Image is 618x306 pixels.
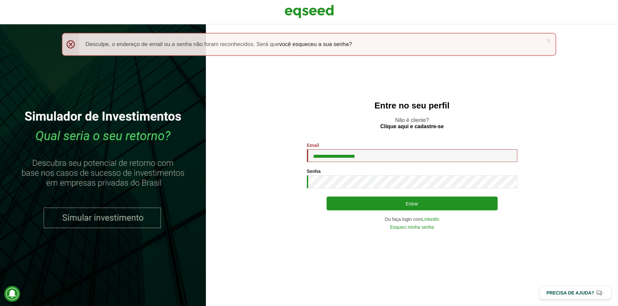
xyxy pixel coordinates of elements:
[219,117,605,129] p: Não é cliente?
[307,217,517,222] div: Ou faça login com
[279,41,352,47] a: você esqueceu a sua senha?
[219,101,605,110] h2: Entre no seu perfil
[380,124,444,129] a: Clique aqui e cadastre-se
[327,197,498,210] button: Entrar
[62,33,556,56] div: Desculpe, o endereço de email ou a senha não foram reconhecidos. Será que
[547,37,551,44] a: ×
[390,225,434,229] a: Esqueci minha senha
[307,169,321,174] label: Senha
[422,217,439,222] a: LinkedIn
[284,3,334,20] img: EqSeed Logo
[307,143,319,148] label: Email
